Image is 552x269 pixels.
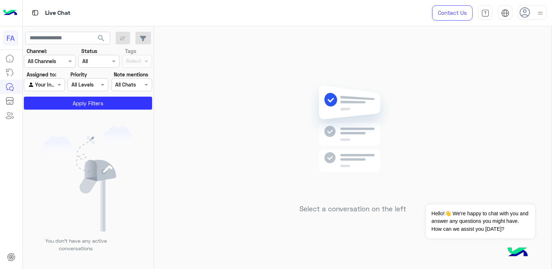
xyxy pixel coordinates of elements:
[114,71,148,78] label: Note mentions
[432,5,473,21] a: Contact Us
[39,237,112,252] p: You don’t have any active conversations
[92,32,110,47] button: search
[24,97,152,110] button: Apply Filters
[81,47,97,55] label: Status
[3,5,17,21] img: Logo
[97,34,105,43] span: search
[301,80,405,199] img: no messages
[481,9,490,17] img: tab
[27,71,56,78] label: Assigned to:
[426,204,535,238] span: Hello!👋 We're happy to chat with you and answer any questions you might have. How can we assist y...
[299,205,406,213] h5: Select a conversation on the left
[3,30,18,46] div: FA
[478,5,492,21] a: tab
[43,126,134,231] img: empty users
[45,8,70,18] p: Live Chat
[70,71,87,78] label: Priority
[505,240,530,265] img: hulul-logo.png
[31,8,40,17] img: tab
[27,47,47,55] label: Channel:
[501,9,509,17] img: tab
[536,9,545,18] img: profile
